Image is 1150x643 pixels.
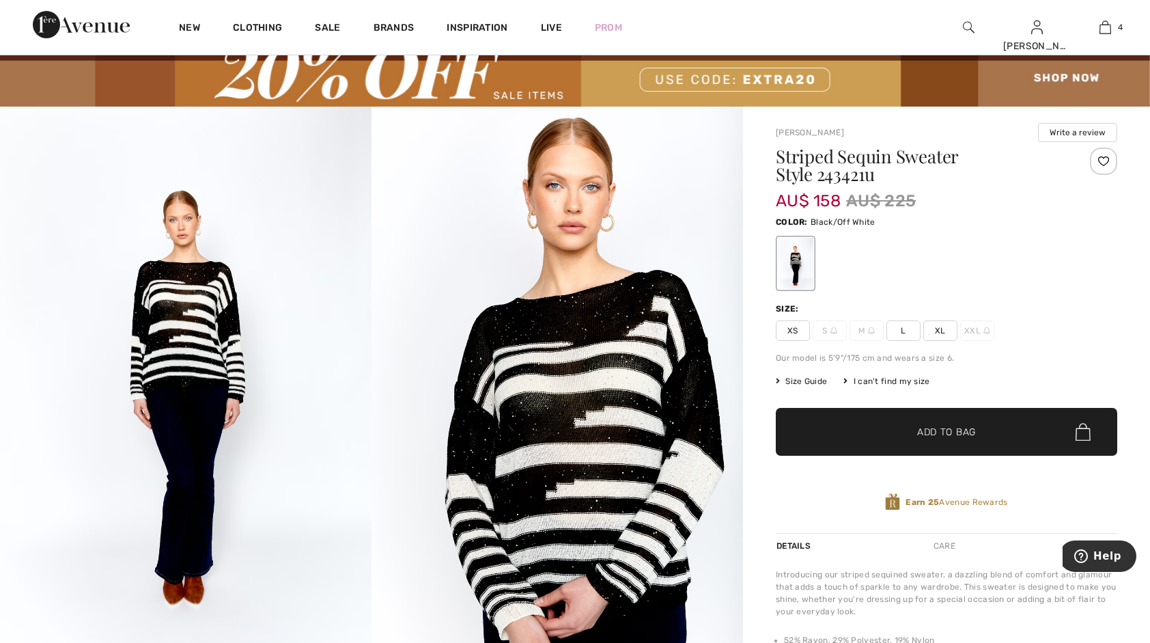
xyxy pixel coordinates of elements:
strong: Earn 25 [906,497,939,507]
span: Black/Off White [811,217,875,227]
span: Add to Bag [917,425,976,439]
a: Brands [374,22,415,36]
span: XL [923,320,957,341]
span: Avenue Rewards [906,496,1007,508]
span: Inspiration [447,22,507,36]
div: I can't find my size [843,375,929,387]
img: My Bag [1099,19,1111,36]
a: Prom [595,20,622,35]
div: Details [776,534,814,558]
span: 4 [1118,21,1123,33]
img: ring-m.svg [830,327,837,334]
iframe: Opens a widget where you can find more information [1063,541,1136,575]
span: XXL [960,320,994,341]
a: 4 [1071,19,1138,36]
img: search the website [963,19,974,36]
img: 1ère Avenue [33,11,130,38]
img: Bag.svg [1076,424,1091,441]
img: ring-m.svg [868,327,875,334]
span: XS [776,320,810,341]
a: Sale [315,22,340,36]
button: Add to Bag [776,408,1117,456]
div: Black/Off White [778,238,813,289]
a: Clothing [233,22,282,36]
span: AU$ 225 [846,189,916,213]
a: Sign In [1031,20,1043,33]
div: Our model is 5'9"/175 cm and wears a size 6. [776,352,1117,364]
span: Size Guide [776,375,827,387]
img: ring-m.svg [983,327,990,334]
div: [PERSON_NAME] [1003,39,1070,53]
span: M [850,320,884,341]
span: S [813,320,847,341]
span: L [886,320,921,341]
div: Care [922,534,967,558]
button: Write a review [1038,123,1117,142]
div: Introducing our striped sequined sweater, a dazzling blend of comfort and glamour that adds a tou... [776,569,1117,618]
a: Live [541,20,562,35]
img: Avenue Rewards [885,493,900,511]
span: AU$ 158 [776,178,841,210]
h1: Striped Sequin Sweater Style 243421u [776,148,1061,183]
a: [PERSON_NAME] [776,128,844,137]
a: New [179,22,200,36]
span: Color: [776,217,808,227]
div: Size: [776,303,802,315]
img: My Info [1031,19,1043,36]
div: Shipping [1075,534,1117,558]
